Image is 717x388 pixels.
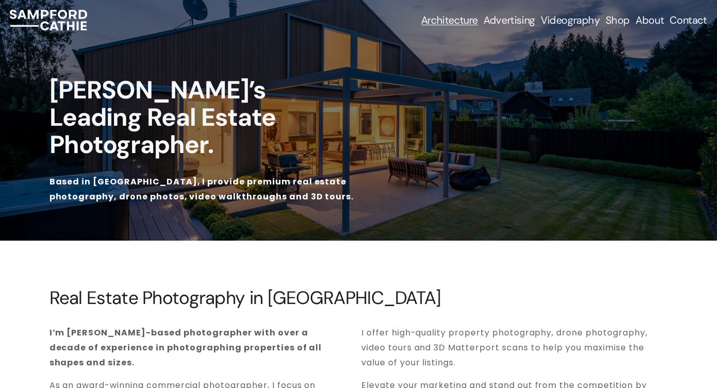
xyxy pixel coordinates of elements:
strong: Based in [GEOGRAPHIC_DATA], I provide premium real estate photography, drone photos, video walkth... [49,176,354,203]
a: Videography [541,13,600,27]
img: Sampford Cathie Photo + Video [10,10,87,30]
a: folder dropdown [421,13,478,27]
a: About [636,13,664,27]
span: Advertising [483,14,535,26]
span: Architecture [421,14,478,26]
a: folder dropdown [483,13,535,27]
strong: [PERSON_NAME]’s Leading Real Estate Photographer. [49,74,281,161]
a: Shop [606,13,630,27]
h2: Real Estate Photography in [GEOGRAPHIC_DATA] [49,288,668,308]
a: Contact [670,13,707,27]
p: I offer high-quality property photography, drone photography, video tours and 3D Matterport scans... [361,326,668,370]
strong: I’m [PERSON_NAME]-based photographer with over a decade of experience in photographing properties... [49,327,324,368]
